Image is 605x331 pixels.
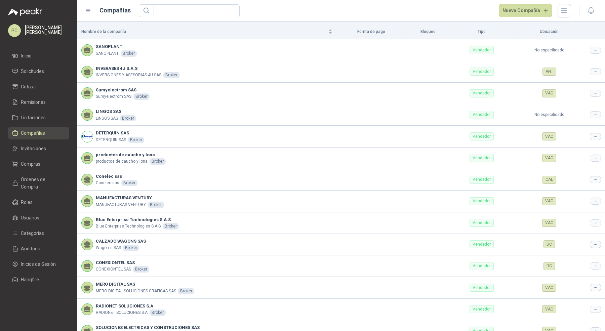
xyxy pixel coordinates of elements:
a: Invitaciones [8,142,69,155]
span: Compañías [21,129,45,137]
th: Ubicación [513,24,586,39]
div: Vendedor [470,132,494,140]
span: Nombre de la compañía [81,29,327,35]
div: Broker [150,158,166,165]
div: Vendedor [470,89,494,97]
p: productos de caucho y lona [96,158,148,165]
div: VAC [542,305,556,313]
b: Blue Enterprise Technologies S.A.S [96,216,179,223]
p: Wagon´s SAS [96,245,121,251]
p: INVERSIONES Y ASESORIAS 4U SAS [96,72,161,78]
p: MANUFACTURAS VENTURY [96,202,146,208]
div: Vendedor [470,46,494,54]
div: Broker [163,223,179,230]
b: Sumyelectrom SAS [96,87,150,93]
div: VAC [542,132,556,140]
div: Vendedor [470,176,494,184]
div: Broker [148,202,164,208]
span: Solicitudes [21,68,44,75]
h1: Compañías [99,6,131,15]
div: VAC [542,89,556,97]
button: Nueva Compañía [499,4,553,17]
div: Vendedor [470,240,494,248]
div: Vendedor [470,197,494,205]
div: Broker [123,245,139,251]
a: Remisiones [8,96,69,109]
span: Inicio [21,52,32,59]
a: Roles [8,196,69,209]
a: Solicitudes [8,65,69,78]
a: Inicios de Sesión [8,258,69,271]
div: Vendedor [470,219,494,227]
span: Licitaciones [21,114,46,121]
div: VAC [542,219,556,227]
th: Bloqueo [406,24,450,39]
b: RADIONET SOLUCIONES S.A [96,303,166,309]
a: Compras [8,158,69,170]
p: Sumyelectrom SAS [96,93,131,100]
p: Conelec sas [96,180,119,186]
div: Vendedor [470,284,494,292]
img: Logo peakr [8,8,42,16]
p: SANOPLANT [96,50,119,57]
div: Broker [163,72,179,78]
span: Invitaciones [21,145,46,152]
div: Vendedor [470,154,494,162]
div: Broker [121,50,137,57]
b: productos de caucho y lona [96,152,166,158]
div: Vendedor [470,68,494,76]
div: Broker [133,93,150,100]
div: Vendedor [470,262,494,270]
div: DC [543,240,555,248]
span: Categorías [21,230,44,237]
span: Remisiones [21,98,46,106]
a: Cotizar [8,80,69,93]
a: Inicio [8,49,69,62]
b: MERO DIGITAL SAS [96,281,194,288]
p: DETERQUIN SAS [96,137,126,143]
a: Compañías [8,127,69,139]
img: Company Logo [82,131,93,142]
p: [PERSON_NAME] [PERSON_NAME] [25,25,69,35]
b: CONEXIONTEL SAS [96,259,149,266]
div: PC [8,24,21,37]
div: Broker [133,266,149,273]
a: Auditoria [8,242,69,255]
p: LINGOS SAS [96,115,118,122]
span: Compras [21,160,40,168]
div: Broker [178,288,194,294]
div: Broker [128,137,144,143]
div: Vendedor [470,111,494,119]
th: Tipo [450,24,513,39]
div: VAC [542,284,556,292]
span: Cotizar [21,83,36,90]
b: CALZADO WAGONS SAS [96,238,146,245]
p: MERO DIGITAL SOLUCIONES GRAFICAS SAS [96,288,176,294]
p: CONEXIÓNTEL SAS [96,266,131,273]
div: ANT [542,68,556,76]
a: Hangfire [8,273,69,286]
span: Roles [21,199,33,206]
th: Nombre de la compañía [77,24,336,39]
b: LINGOS SAS [96,108,136,115]
b: SANOPLANT [96,43,137,50]
span: Hangfire [21,276,39,283]
b: Conelec sas [96,173,137,180]
p: RADIONET SOLUCIONES S.A [96,309,148,316]
b: INVERASES 4U S.A.S [96,65,179,72]
b: MANUFACTURAS VENTURY [96,195,164,201]
span: Órdenes de Compra [21,176,63,191]
div: VAC [542,197,556,205]
div: Broker [120,115,136,122]
span: Auditoria [21,245,40,252]
a: Usuarios [8,211,69,224]
div: Vendedor [470,305,494,313]
a: Categorías [8,227,69,240]
div: Broker [150,309,166,316]
p: No especificado [517,47,582,53]
a: Licitaciones [8,111,69,124]
p: Blue Enterprise Technologies S.A.S [96,223,161,230]
div: VAC [542,154,556,162]
b: SOLUCIONES ELECTRICAS Y CONSTRUCIONES SAS [96,324,208,331]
